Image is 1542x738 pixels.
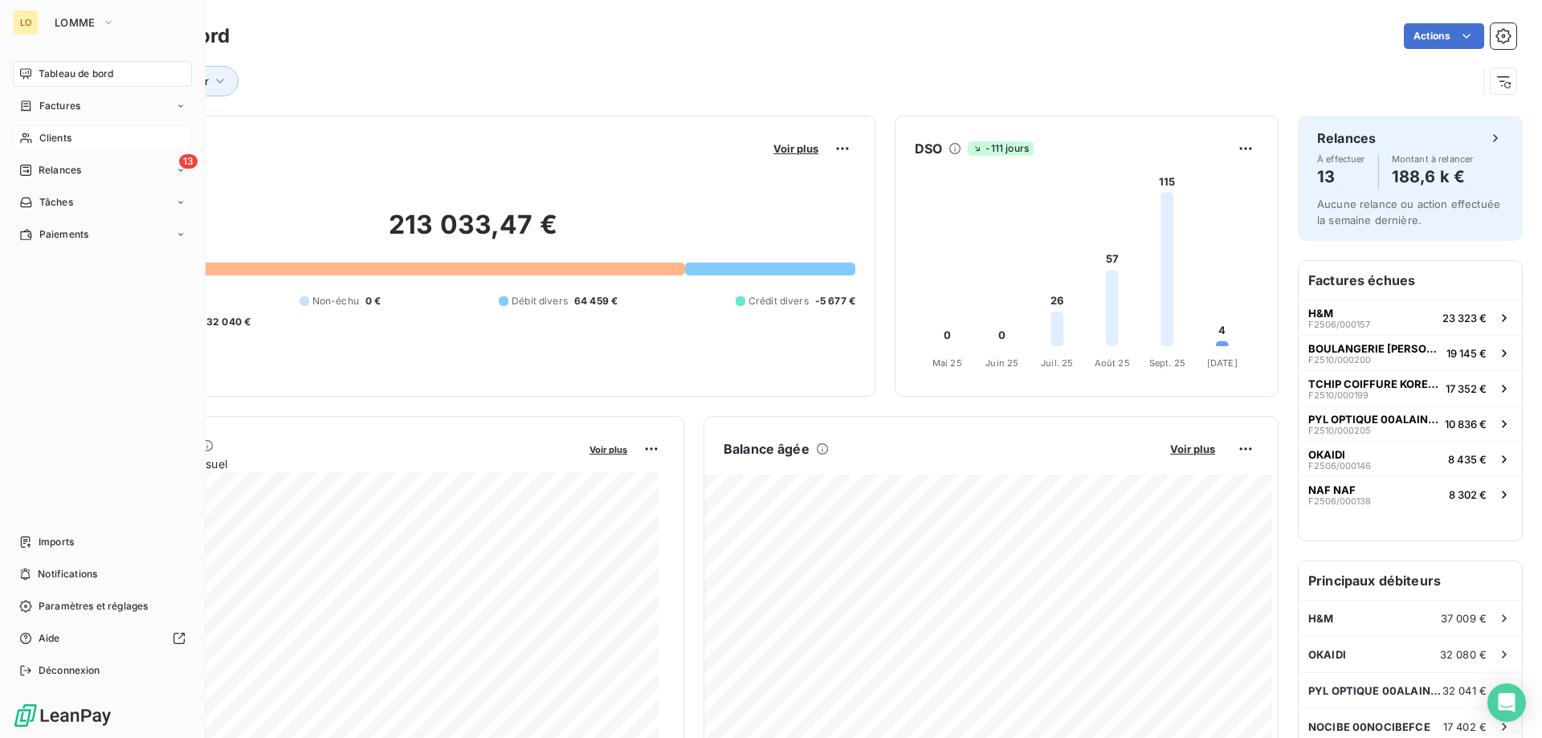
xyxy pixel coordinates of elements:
tspan: [DATE] [1207,357,1238,369]
span: Voir plus [1170,442,1215,455]
span: F2506/000157 [1308,320,1370,329]
span: PYL OPTIQUE 00ALAINAFFLELO [1308,413,1438,426]
span: Factures [39,99,80,113]
span: BOULANGERIE [PERSON_NAME] 00BOULLOUISE [1308,342,1440,355]
tspan: Mai 25 [932,357,962,369]
h6: Balance âgée [724,439,810,459]
span: 8 435 € [1448,453,1487,466]
span: NOCIBE 00NOCIBEFCE [1308,720,1430,733]
button: Voir plus [585,442,632,456]
span: 37 009 € [1441,612,1487,625]
button: BOULANGERIE [PERSON_NAME] 00BOULLOUISEF2510/00020019 145 € [1299,335,1522,370]
span: Imports [39,535,74,549]
span: F2506/000146 [1308,461,1371,471]
button: Voir plus [1165,442,1220,456]
span: Notifications [38,567,97,581]
button: OKAIDIF2506/0001468 435 € [1299,441,1522,476]
tspan: Juin 25 [985,357,1018,369]
span: H&M [1308,612,1333,625]
span: F2510/000199 [1308,390,1369,400]
button: Actions [1404,23,1484,49]
span: OKAIDI [1308,648,1346,661]
span: Non-échu [312,294,359,308]
button: Voir plus [769,141,823,156]
h2: 213 033,47 € [91,209,855,257]
span: 23 323 € [1442,312,1487,324]
span: Montant à relancer [1392,154,1474,164]
span: F2510/000200 [1308,355,1371,365]
div: Open Intercom Messenger [1487,683,1526,722]
span: Chiffre d'affaires mensuel [91,455,578,472]
span: 17 352 € [1446,382,1487,395]
span: -5 677 € [815,294,855,308]
span: 0 € [365,294,381,308]
h4: 188,6 k € [1392,164,1474,190]
span: Voir plus [773,142,818,155]
span: 64 459 € [574,294,618,308]
span: Paiements [39,227,88,242]
tspan: Sept. 25 [1149,357,1185,369]
div: LO [13,10,39,35]
span: NAF NAF [1308,483,1356,496]
h6: Principaux débiteurs [1299,561,1522,600]
span: F2510/000205 [1308,426,1371,435]
span: OKAIDI [1308,448,1345,461]
button: NAF NAFF2506/0001388 302 € [1299,476,1522,512]
span: Débit divers [512,294,568,308]
span: 8 302 € [1449,488,1487,501]
img: Logo LeanPay [13,703,112,728]
span: À effectuer [1317,154,1365,164]
tspan: Juil. 25 [1041,357,1073,369]
span: Voir plus [589,444,627,455]
span: -111 jours [968,141,1034,156]
span: Relances [39,163,81,177]
span: 13 [179,154,198,169]
span: Paramètres et réglages [39,599,148,614]
span: F2506/000138 [1308,496,1371,506]
span: PYL OPTIQUE 00ALAINAFFLELO [1308,684,1442,697]
button: PYL OPTIQUE 00ALAINAFFLELOF2510/00020510 836 € [1299,406,1522,441]
span: Tâches [39,195,73,210]
button: H&MF2506/00015723 323 € [1299,300,1522,335]
span: 32 080 € [1440,648,1487,661]
span: -32 040 € [202,315,251,329]
span: 32 041 € [1442,684,1487,697]
h6: Factures échues [1299,261,1522,300]
h4: 13 [1317,164,1365,190]
span: Déconnexion [39,663,100,678]
button: TCHIP COIFFURE KORENDYF2510/00019917 352 € [1299,370,1522,406]
span: 17 402 € [1443,720,1487,733]
tspan: Août 25 [1095,357,1130,369]
span: LOMME [55,16,96,29]
span: Aucune relance ou action effectuée la semaine dernière. [1317,198,1500,226]
h6: DSO [915,139,942,158]
span: Clients [39,131,71,145]
span: Crédit divers [749,294,809,308]
span: 19 145 € [1446,347,1487,360]
span: 10 836 € [1445,418,1487,430]
span: Tableau de bord [39,67,113,81]
span: H&M [1308,307,1333,320]
span: Aide [39,631,60,646]
h6: Relances [1317,128,1376,148]
span: TCHIP COIFFURE KORENDY [1308,377,1439,390]
a: Aide [13,626,192,651]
